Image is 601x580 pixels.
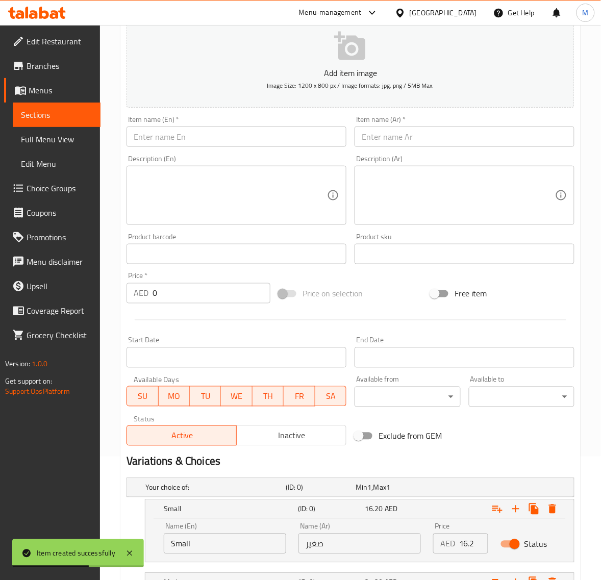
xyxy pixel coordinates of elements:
[459,534,488,554] input: Please enter price
[355,387,460,407] div: ​
[4,29,101,54] a: Edit Restaurant
[379,430,442,442] span: Exclude from GEM
[27,207,92,219] span: Coupons
[356,483,421,493] div: ,
[159,386,190,407] button: MO
[127,386,158,407] button: SU
[288,389,311,404] span: FR
[13,152,101,176] a: Edit Menu
[127,244,346,264] input: Please enter product barcode
[488,500,507,518] button: Add choice group
[524,538,547,550] span: Status
[127,14,574,108] button: Add item imageImage Size: 1200 x 800 px / Image formats: jpg, png / 5MB Max.
[131,428,233,443] span: Active
[127,425,237,446] button: Active
[315,386,346,407] button: SA
[365,502,383,516] span: 16.20
[127,478,574,497] div: Expand
[4,298,101,323] a: Coverage Report
[29,84,92,96] span: Menus
[356,481,367,494] span: Min
[410,7,477,18] div: [GEOGRAPHIC_DATA]
[27,231,92,243] span: Promotions
[4,274,101,298] a: Upsell
[164,504,294,514] h5: Small
[299,7,362,19] div: Menu-management
[145,500,574,518] div: Expand
[368,481,372,494] span: 1
[37,548,115,559] div: Item created successfully
[145,483,282,493] h5: Your choice of:
[5,374,52,388] span: Get support on:
[27,256,92,268] span: Menu disclaimer
[4,249,101,274] a: Menu disclaimer
[127,127,346,147] input: Enter name En
[13,103,101,127] a: Sections
[373,481,386,494] span: Max
[303,288,363,300] span: Price on selection
[27,305,92,317] span: Coverage Report
[27,35,92,47] span: Edit Restaurant
[5,385,70,398] a: Support.OpsPlatform
[385,502,397,516] span: AED
[153,283,270,304] input: Please enter price
[236,425,346,446] button: Inactive
[257,389,280,404] span: TH
[194,389,217,404] span: TU
[4,200,101,225] a: Coupons
[355,244,574,264] input: Please enter product sku
[4,323,101,347] a: Grocery Checklist
[131,389,154,404] span: SU
[5,357,30,370] span: Version:
[543,500,562,518] button: Delete Small
[127,454,574,469] h2: Variations & Choices
[386,481,390,494] span: 1
[163,389,186,404] span: MO
[355,127,574,147] input: Enter name Ar
[525,500,543,518] button: Clone new choice
[221,386,252,407] button: WE
[27,182,92,194] span: Choice Groups
[164,534,286,554] input: Enter name En
[455,288,487,300] span: Free item
[4,225,101,249] a: Promotions
[21,109,92,121] span: Sections
[241,428,342,443] span: Inactive
[27,329,92,341] span: Grocery Checklist
[440,538,455,550] p: AED
[507,500,525,518] button: Add new choice
[286,483,352,493] h5: (ID: 0)
[27,60,92,72] span: Branches
[13,127,101,152] a: Full Menu View
[32,357,47,370] span: 1.0.0
[225,389,248,404] span: WE
[134,287,148,299] p: AED
[4,176,101,200] a: Choice Groups
[21,158,92,170] span: Edit Menu
[284,386,315,407] button: FR
[298,504,361,514] h5: (ID: 0)
[190,386,221,407] button: TU
[583,7,589,18] span: M
[21,133,92,145] span: Full Menu View
[298,534,421,554] input: Enter name Ar
[469,387,574,407] div: ​
[319,389,342,404] span: SA
[27,280,92,292] span: Upsell
[253,386,284,407] button: TH
[142,67,559,79] p: Add item image
[4,78,101,103] a: Menus
[267,80,434,91] span: Image Size: 1200 x 800 px / Image formats: jpg, png / 5MB Max.
[4,54,101,78] a: Branches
